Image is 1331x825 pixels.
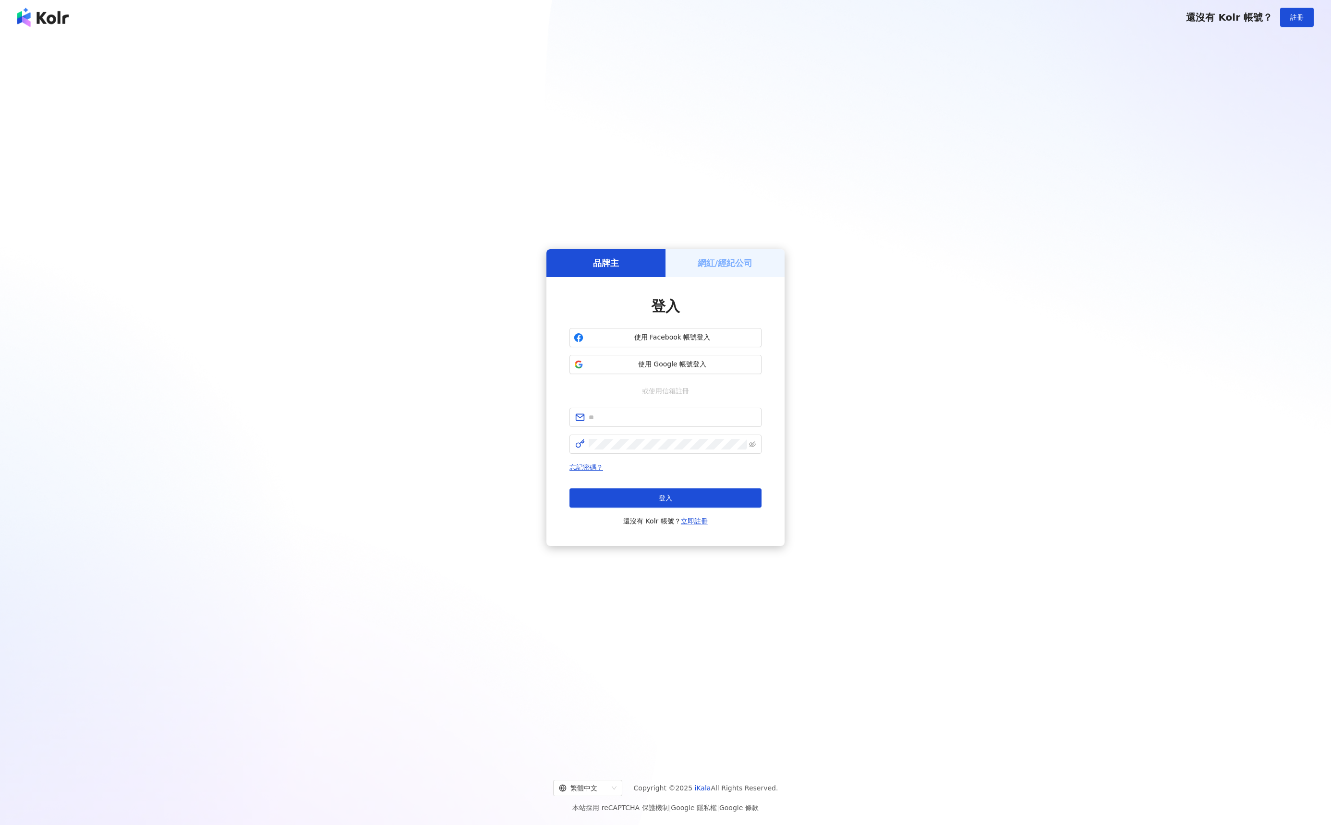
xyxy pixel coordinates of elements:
a: Google 隱私權 [671,804,717,812]
button: 使用 Facebook 帳號登入 [569,328,762,347]
span: Copyright © 2025 All Rights Reserved. [634,782,778,794]
span: 註冊 [1290,13,1304,21]
span: | [669,804,671,812]
a: Google 條款 [719,804,759,812]
span: 使用 Facebook 帳號登入 [587,333,757,342]
span: 使用 Google 帳號登入 [587,360,757,369]
button: 註冊 [1280,8,1314,27]
h5: 網紅/經紀公司 [698,257,753,269]
a: iKala [695,784,711,792]
span: 本站採用 reCAPTCHA 保護機制 [572,802,758,813]
span: eye-invisible [749,441,756,448]
span: 還沒有 Kolr 帳號？ [1186,12,1272,23]
div: 繁體中文 [559,780,608,796]
a: 立即註冊 [681,517,708,525]
button: 登入 [569,488,762,508]
a: 忘記密碼？ [569,463,603,471]
span: | [717,804,719,812]
span: 登入 [659,494,672,502]
img: logo [17,8,69,27]
span: 登入 [651,298,680,315]
span: 或使用信箱註冊 [635,386,696,396]
button: 使用 Google 帳號登入 [569,355,762,374]
span: 還沒有 Kolr 帳號？ [623,515,708,527]
h5: 品牌主 [593,257,619,269]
